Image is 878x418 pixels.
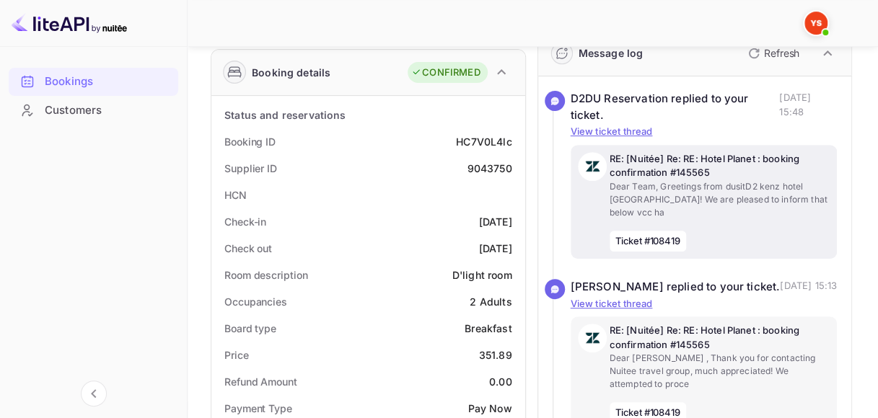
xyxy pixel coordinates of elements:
[224,267,307,283] div: Room description
[224,294,287,309] div: Occupancies
[452,267,512,283] div: D'light room
[224,347,249,363] div: Price
[764,45,799,61] p: Refresh
[804,12,827,35] img: Yandex Support
[224,187,247,203] div: HCN
[224,321,276,336] div: Board type
[571,125,838,139] p: View ticket thread
[467,401,512,416] div: Pay Now
[780,279,837,295] p: [DATE] 15:13
[81,381,107,406] button: Collapse navigation
[456,134,512,149] div: HC7V0L4lc
[571,297,838,311] p: View ticket thread
[12,12,127,35] img: LiteAPI logo
[579,45,644,61] div: Message log
[224,134,276,149] div: Booking ID
[610,152,830,180] p: RE: [Nuitée] Re: RE: Hotel Planet : booking confirmation #145565
[470,294,512,309] div: 2 Adults
[578,152,607,181] img: AwvSTEc2VUhQAAAAAElFTkSuQmCC
[224,214,266,229] div: Check-in
[411,66,480,80] div: CONFIRMED
[479,214,512,229] div: [DATE]
[467,161,512,176] div: 9043750
[739,42,805,65] button: Refresh
[9,68,178,94] a: Bookings
[610,352,830,391] p: Dear [PERSON_NAME] , Thank you for contacting Nuitee travel group, much appreciated! We attempted...
[479,241,512,256] div: [DATE]
[9,68,178,96] div: Bookings
[224,401,292,416] div: Payment Type
[578,324,607,352] img: AwvSTEc2VUhQAAAAAElFTkSuQmCC
[252,65,330,80] div: Booking details
[489,374,512,389] div: 0.00
[465,321,512,336] div: Breakfast
[571,279,781,295] div: [PERSON_NAME] replied to your ticket.
[610,231,687,252] span: Ticket #108419
[224,161,277,176] div: Supplier ID
[610,324,830,352] p: RE: [Nuitée] Re: RE: Hotel Planet : booking confirmation #145565
[224,107,346,123] div: Status and reservations
[610,180,830,219] p: Dear Team, Greetings from dusitD2 kenz hotel [GEOGRAPHIC_DATA]! We are pleased to inform that bel...
[45,74,171,90] div: Bookings
[479,347,512,363] div: 351.89
[9,97,178,125] div: Customers
[45,102,171,119] div: Customers
[571,91,780,123] div: D2DU Reservation replied to your ticket.
[779,91,837,123] p: [DATE] 15:48
[224,241,272,256] div: Check out
[224,374,297,389] div: Refund Amount
[9,97,178,123] a: Customers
